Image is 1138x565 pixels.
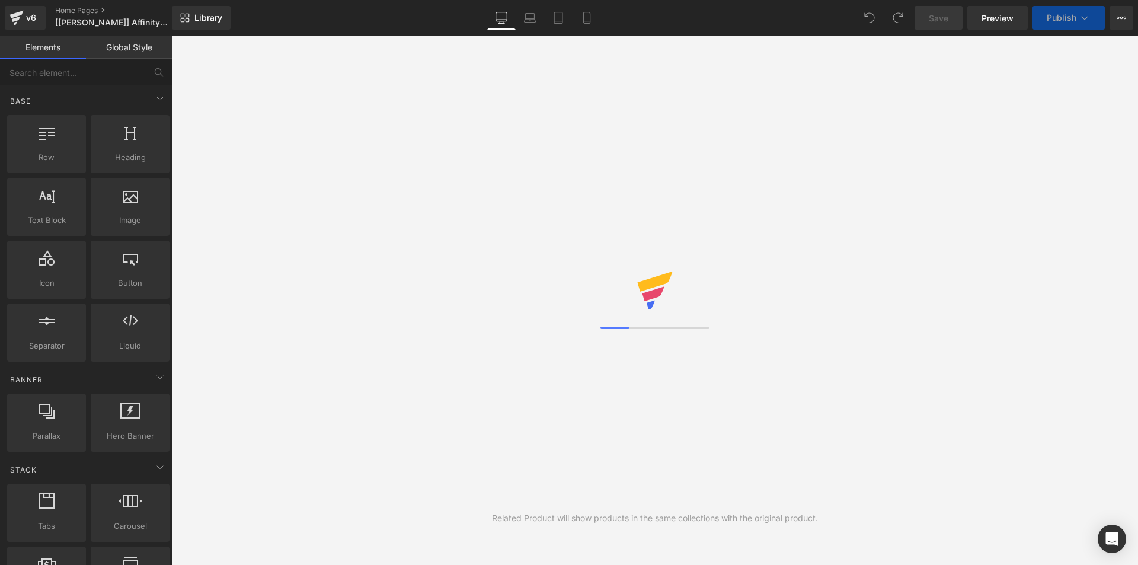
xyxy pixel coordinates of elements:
span: Parallax [11,430,82,442]
span: Tabs [11,520,82,532]
span: Save [929,12,948,24]
span: Liquid [94,340,166,352]
span: Library [194,12,222,23]
span: Icon [11,277,82,289]
button: Publish [1032,6,1105,30]
div: Open Intercom Messenger [1098,525,1126,553]
a: v6 [5,6,46,30]
span: Carousel [94,520,166,532]
a: Desktop [487,6,516,30]
a: Global Style [86,36,172,59]
a: Laptop [516,6,544,30]
div: v6 [24,10,39,25]
span: Hero Banner [94,430,166,442]
button: Undo [858,6,881,30]
span: [[PERSON_NAME]] Affinity Allies Home Page [55,18,169,27]
span: Heading [94,151,166,164]
span: Stack [9,464,38,475]
a: Mobile [573,6,601,30]
span: Row [11,151,82,164]
span: Button [94,277,166,289]
a: Preview [967,6,1028,30]
div: Related Product will show products in the same collections with the original product. [492,512,818,525]
button: More [1110,6,1133,30]
span: Image [94,214,166,226]
a: Tablet [544,6,573,30]
span: Text Block [11,214,82,226]
span: Separator [11,340,82,352]
span: Base [9,95,32,107]
a: Home Pages [55,6,191,15]
span: Banner [9,374,44,385]
a: New Library [172,6,231,30]
span: Preview [982,12,1014,24]
button: Redo [886,6,910,30]
span: Publish [1047,13,1076,23]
